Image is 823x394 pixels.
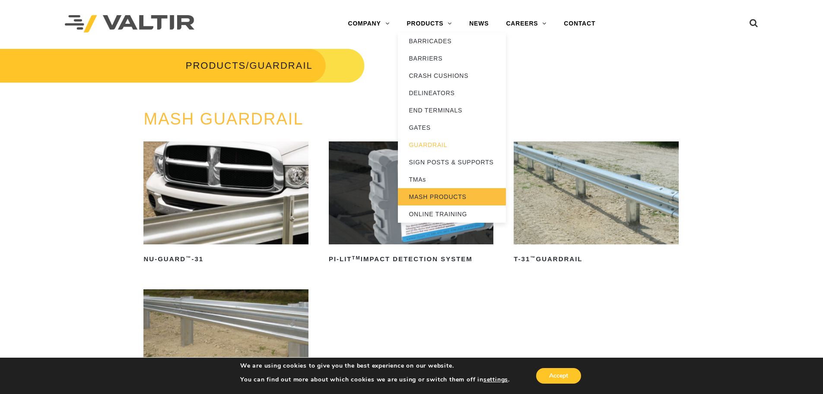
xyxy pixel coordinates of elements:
[530,255,536,260] sup: ™
[398,188,506,205] a: MASH PRODUCTS
[329,252,493,266] h2: PI-LIT Impact Detection System
[329,141,493,266] a: PI-LITTMImpact Detection System
[398,84,506,102] a: DELINEATORS
[483,376,508,384] button: settings
[352,255,361,260] sup: TM
[186,60,246,71] a: PRODUCTS
[398,119,506,136] a: GATES
[186,255,191,260] sup: ™
[398,15,461,32] a: PRODUCTS
[514,141,678,266] a: T-31™Guardrail
[240,362,510,370] p: We are using cookies to give you the best experience on our website.
[555,15,604,32] a: CONTACT
[398,102,506,119] a: END TERMINALS
[536,368,581,384] button: Accept
[398,50,506,67] a: BARRIERS
[514,252,678,266] h2: T-31 Guardrail
[398,67,506,84] a: CRASH CUSHIONS
[339,15,398,32] a: COMPANY
[143,252,308,266] h2: NU-GUARD -31
[143,141,308,266] a: NU-GUARD™-31
[240,376,510,384] p: You can find out more about which cookies we are using or switch them off in .
[398,171,506,188] a: TMAs
[461,15,497,32] a: NEWS
[143,110,303,128] a: MASH GUARDRAIL
[497,15,555,32] a: CAREERS
[65,15,194,33] img: Valtir
[249,60,312,71] span: GUARDRAIL
[398,136,506,154] a: GUARDRAIL
[398,32,506,50] a: BARRICADES
[398,205,506,223] a: ONLINE TRAINING
[398,154,506,171] a: SIGN POSTS & SUPPORTS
